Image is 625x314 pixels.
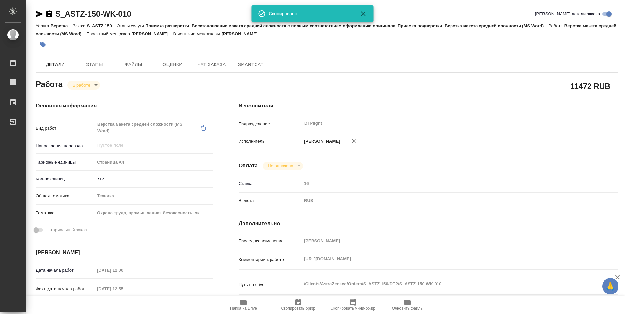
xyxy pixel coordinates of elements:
span: Обновить файлы [392,306,424,311]
p: Ставка [239,180,302,187]
p: S_ASTZ-150 [87,23,117,28]
p: Верстка [50,23,73,28]
span: [PERSON_NAME] детали заказа [535,11,600,17]
span: 🙏 [605,279,616,293]
p: Направление перевода [36,143,95,149]
span: Оценки [157,61,188,69]
p: Этапы услуги [117,23,146,28]
span: Папка на Drive [230,306,257,311]
p: Валюта [239,197,302,204]
input: Пустое поле [302,236,586,246]
div: Охрана труда, промышленная безопасность, экология и стандартизация [95,207,213,219]
p: Дата начала работ [36,267,95,274]
p: Работа [549,23,564,28]
div: В работе [263,162,303,170]
div: Скопировано! [269,10,350,17]
span: Файлы [118,61,149,69]
p: [PERSON_NAME] [302,138,340,145]
p: Последнее изменение [239,238,302,244]
p: Подразделение [239,121,302,127]
span: Скопировать бриф [281,306,315,311]
h4: Дополнительно [239,220,618,228]
p: Услуга [36,23,50,28]
h2: 11472 RUB [570,80,610,92]
button: Скопировать ссылку [45,10,53,18]
p: Заказ: [73,23,87,28]
p: Тематика [36,210,95,216]
h4: Исполнители [239,102,618,110]
p: Кол-во единиц [36,176,95,182]
button: В работе [71,82,92,88]
p: [PERSON_NAME] [222,31,263,36]
button: Удалить исполнителя [347,134,361,148]
input: Пустое поле [95,284,152,293]
p: Клиентские менеджеры [173,31,222,36]
button: Не оплачена [266,163,295,169]
div: Страница А4 [95,157,213,168]
textarea: [URL][DOMAIN_NAME] [302,253,586,264]
button: Закрыть [355,10,371,18]
p: Факт. дата начала работ [36,286,95,292]
button: Папка на Drive [216,296,271,314]
a: S_ASTZ-150-WK-010 [55,9,131,18]
button: Скопировать ссылку для ЯМессенджера [36,10,44,18]
h4: Оплата [239,162,258,170]
p: Проектный менеджер [87,31,132,36]
span: SmartCat [235,61,266,69]
textarea: /Clients/AstraZeneca/Orders/S_ASTZ-150/DTP/S_ASTZ-150-WK-010 [302,278,586,290]
p: Путь на drive [239,281,302,288]
div: В работе [67,81,100,90]
p: Тарифные единицы [36,159,95,165]
button: Скопировать бриф [271,296,326,314]
input: Пустое поле [97,141,197,149]
p: Вид работ [36,125,95,132]
input: Пустое поле [302,179,586,188]
input: ✎ Введи что-нибудь [95,174,213,184]
h2: Работа [36,78,62,90]
div: RUB [302,195,586,206]
h4: Основная информация [36,102,213,110]
span: Этапы [79,61,110,69]
p: Исполнитель [239,138,302,145]
p: Приемка разверстки, Восстановление макета средней сложности с полным соответствием оформлению ори... [146,23,549,28]
button: Обновить файлы [380,296,435,314]
button: Добавить тэг [36,37,50,52]
p: Комментарий к работе [239,256,302,263]
h4: [PERSON_NAME] [36,249,213,257]
button: 🙏 [602,278,618,294]
p: [PERSON_NAME] [132,31,173,36]
p: Общая тематика [36,193,95,199]
span: Скопировать мини-бриф [330,306,375,311]
span: Чат заказа [196,61,227,69]
input: Пустое поле [95,265,152,275]
button: Скопировать мини-бриф [326,296,380,314]
span: Нотариальный заказ [45,227,87,233]
span: Детали [40,61,71,69]
div: Техника [95,191,213,202]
